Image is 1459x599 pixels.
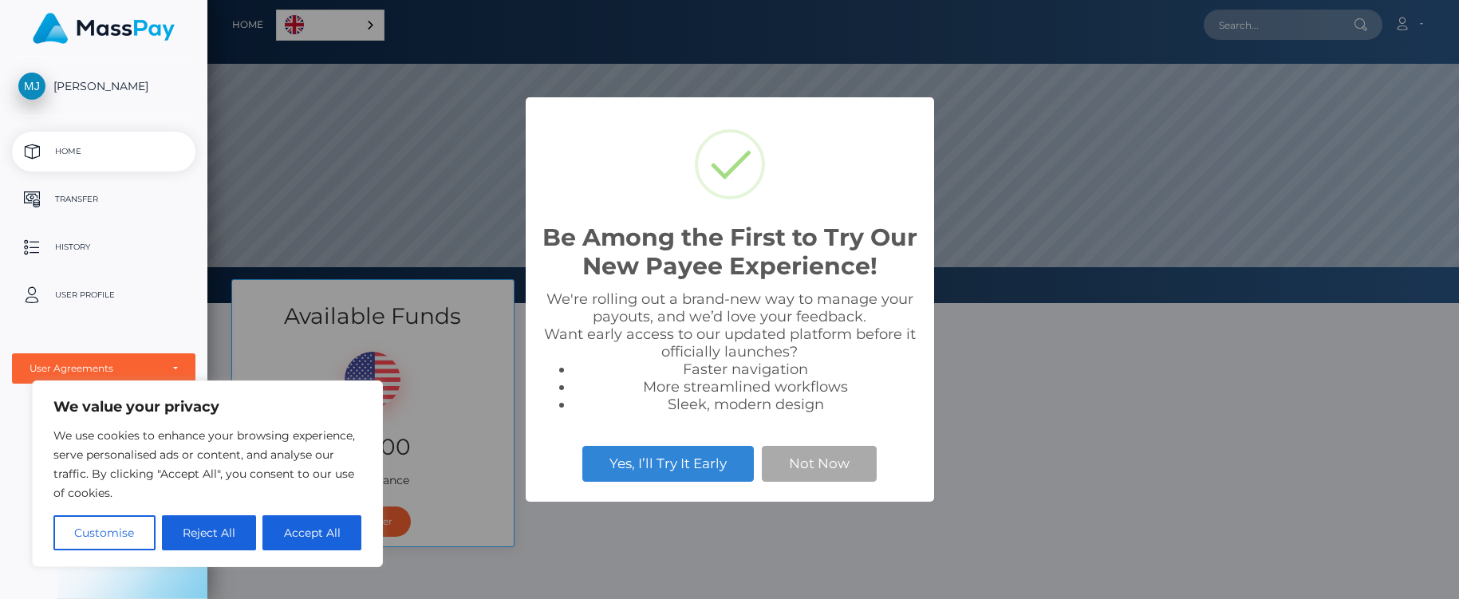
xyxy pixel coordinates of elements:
[33,13,175,44] img: MassPay
[542,223,918,281] h2: Be Among the First to Try Our New Payee Experience!
[574,361,918,378] li: Faster navigation
[53,426,361,502] p: We use cookies to enhance your browsing experience, serve personalised ads or content, and analys...
[32,380,383,567] div: We value your privacy
[762,446,877,481] button: Not Now
[30,362,160,375] div: User Agreements
[12,353,195,384] button: User Agreements
[542,290,918,413] div: We're rolling out a brand-new way to manage your payouts, and we’d love your feedback. Want early...
[53,515,156,550] button: Customise
[262,515,361,550] button: Accept All
[162,515,257,550] button: Reject All
[12,79,195,93] span: [PERSON_NAME]
[582,446,754,481] button: Yes, I’ll Try It Early
[18,235,189,259] p: History
[574,396,918,413] li: Sleek, modern design
[18,283,189,307] p: User Profile
[18,140,189,164] p: Home
[574,378,918,396] li: More streamlined workflows
[53,397,361,416] p: We value your privacy
[18,187,189,211] p: Transfer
